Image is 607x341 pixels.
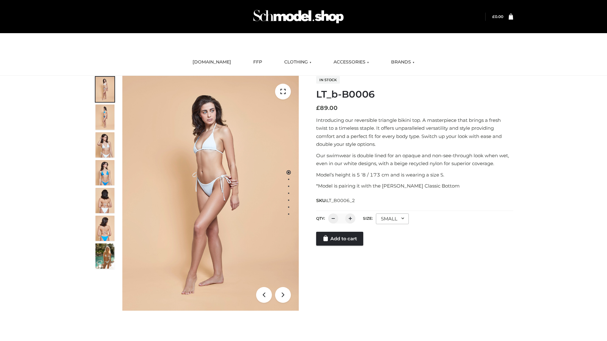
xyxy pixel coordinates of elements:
[316,197,356,204] span: SKU:
[316,216,325,221] label: QTY:
[122,76,299,311] img: LT_b-B0006
[327,198,355,203] span: LT_B0006_2
[316,105,338,111] bdi: 89.00
[316,182,513,190] p: *Model is pairing it with the [PERSON_NAME] Classic Bottom
[316,76,340,84] span: In stock
[316,89,513,100] h1: LT_b-B0006
[316,232,363,246] a: Add to cart
[492,14,495,19] span: £
[316,171,513,179] p: Model’s height is 5 ‘8 / 173 cm and is wearing a size S.
[376,213,409,224] div: SMALL
[492,14,503,19] bdi: 0.00
[248,55,267,69] a: FFP
[95,132,114,158] img: ArielClassicBikiniTop_CloudNine_AzureSky_OW114ECO_3-scaled.jpg
[95,216,114,241] img: ArielClassicBikiniTop_CloudNine_AzureSky_OW114ECO_8-scaled.jpg
[279,55,316,69] a: CLOTHING
[316,105,320,111] span: £
[316,152,513,168] p: Our swimwear is double lined for an opaque and non-see-through look when wet, even in our white d...
[386,55,419,69] a: BRANDS
[95,77,114,102] img: ArielClassicBikiniTop_CloudNine_AzureSky_OW114ECO_1-scaled.jpg
[251,4,346,29] img: Schmodel Admin 964
[316,116,513,148] p: Introducing our reversible triangle bikini top. A masterpiece that brings a fresh twist to a time...
[95,243,114,269] img: Arieltop_CloudNine_AzureSky2.jpg
[95,105,114,130] img: ArielClassicBikiniTop_CloudNine_AzureSky_OW114ECO_2-scaled.jpg
[329,55,374,69] a: ACCESSORIES
[95,160,114,185] img: ArielClassicBikiniTop_CloudNine_AzureSky_OW114ECO_4-scaled.jpg
[95,188,114,213] img: ArielClassicBikiniTop_CloudNine_AzureSky_OW114ECO_7-scaled.jpg
[363,216,373,221] label: Size:
[492,14,503,19] a: £0.00
[188,55,236,69] a: [DOMAIN_NAME]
